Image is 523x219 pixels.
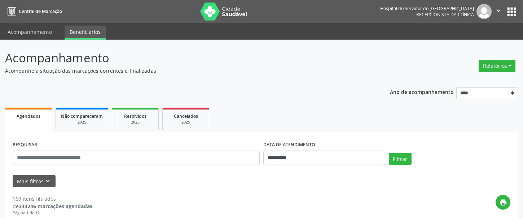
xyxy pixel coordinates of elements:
div: Hospital do Servidor do [GEOGRAPHIC_DATA] [380,5,474,12]
strong: 344246 marcações agendadas [19,203,92,210]
span: Cancelados [174,113,198,119]
div: 169 itens filtrados [13,195,92,202]
a: Beneficiários [65,26,106,40]
p: Acompanhamento [5,49,364,67]
button: print [496,195,510,210]
div: 2025 [168,120,204,125]
i:  [495,6,502,14]
span: Recepcionista da clínica [416,12,474,18]
div: Página 1 de 12 [13,210,92,216]
button: Relatórios [479,60,515,72]
img: img [476,4,492,19]
button: apps [505,5,518,18]
a: Acompanhamento [3,26,57,38]
span: Resolvidos [124,113,146,119]
p: Ano de acompanhamento [390,87,454,96]
a: Central de Marcação [5,5,62,17]
label: DATA DE ATENDIMENTO [263,139,315,151]
span: Central de Marcação [19,8,62,14]
div: 2025 [117,120,153,125]
i: print [499,198,507,206]
div: 2025 [61,120,103,125]
button:  [492,4,505,19]
p: Acompanhe a situação das marcações correntes e finalizadas [5,67,364,75]
i: keyboard_arrow_down [44,177,52,185]
span: Agendados [17,113,40,119]
button: Mais filtroskeyboard_arrow_down [13,175,56,188]
div: de [13,202,92,210]
span: Não compareceram [61,113,103,119]
label: PESQUISAR [13,139,37,151]
button: Filtrar [389,153,412,165]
